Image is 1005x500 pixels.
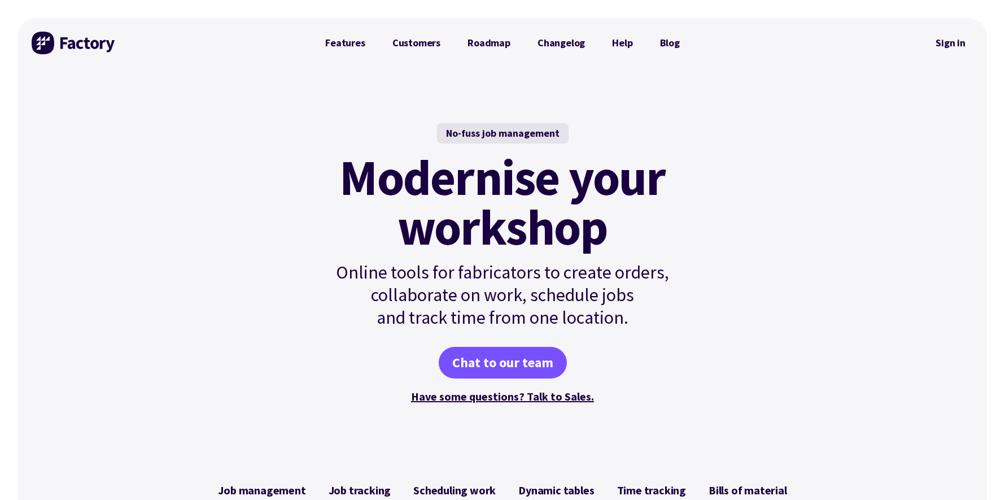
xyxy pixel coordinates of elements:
a: Blog [646,32,693,54]
a: Have some questions? Talk to Sales. [411,389,594,403]
a: Customers [379,32,454,54]
span: Bills of material [709,484,787,497]
nav: Primary Navigation [312,32,693,54]
a: Chat to our team [439,347,567,379]
a: Features [312,32,379,54]
img: Factory [32,32,116,54]
span: Dynamic tables [518,484,594,497]
mark: Modernise your workshop [339,153,665,252]
a: Changelog [524,32,598,54]
p: Online tools for fabricators to create orders, collaborate on work, schedule jobs and track time ... [312,261,693,329]
span: Time tracking [617,484,686,497]
a: Sign in [928,30,973,56]
a: Help [598,32,646,54]
span: Scheduling work [413,484,496,497]
span: Job tracking [329,484,391,497]
nav: Secondary Navigation [928,30,973,56]
div: No-fuss job management [437,123,569,144]
a: Roadmap [454,32,524,54]
span: Job management [218,484,305,497]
